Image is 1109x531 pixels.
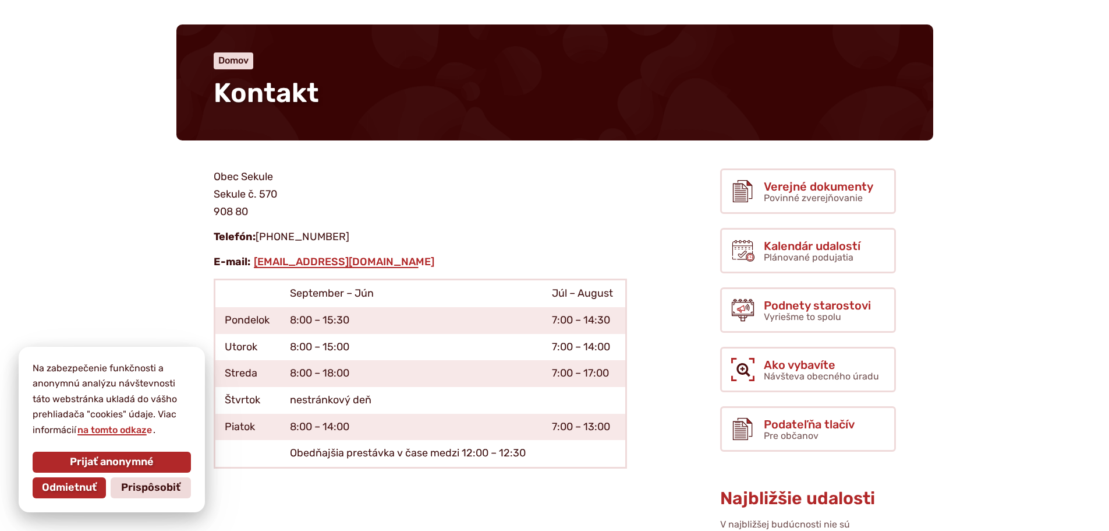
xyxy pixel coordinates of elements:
td: Streda [214,360,281,387]
td: September – Jún [281,280,543,307]
span: Povinné zverejňovanie [764,192,863,203]
td: Júl – August [543,280,626,307]
td: 7:00 – 17:00 [543,360,626,387]
p: Na zabezpečenie funkčnosti a anonymnú analýzu návštevnosti táto webstránka ukladá do vášho prehli... [33,361,191,438]
strong: Telefón: [214,230,256,243]
td: Štvrtok [214,387,281,414]
span: Odmietnuť [42,481,97,494]
td: Obedňajšia prestávka v čase medzi 12:00 – 12:30 [281,440,543,467]
td: 7:00 – 14:00 [543,334,626,361]
span: Pre občanov [764,430,819,441]
a: Verejné dokumenty Povinné zverejňovanie [720,168,896,214]
a: Podnety starostovi Vyriešme to spolu [720,287,896,333]
span: Prispôsobiť [121,481,180,494]
strong: E-mail: [214,255,250,268]
td: 7:00 – 13:00 [543,414,626,441]
td: 8:00 – 15:00 [281,334,543,361]
span: Podnety starostovi [764,299,871,312]
span: Vyriešme to spolu [764,311,841,322]
a: [EMAIL_ADDRESS][DOMAIN_NAME] [253,255,435,268]
td: 7:00 – 14:30 [543,307,626,334]
td: Utorok [214,334,281,361]
span: Ako vybavíte [764,358,879,371]
td: 8:00 – 14:00 [281,414,543,441]
span: Prijať anonymné [70,456,154,469]
a: Kalendár udalostí Plánované podujatia [720,228,896,273]
span: Kalendár udalostí [764,240,860,252]
td: nestránkový deň [281,387,543,414]
td: Piatok [214,414,281,441]
a: Ako vybavíte Návšteva obecného úradu [720,347,896,392]
button: Odmietnuť [33,477,106,498]
td: Pondelok [214,307,281,334]
button: Prijať anonymné [33,452,191,473]
button: Prispôsobiť [111,477,191,498]
span: Kontakt [214,77,319,109]
td: 8:00 – 18:00 [281,360,543,387]
span: Návšteva obecného úradu [764,371,879,382]
span: Plánované podujatia [764,252,853,263]
a: Podateľňa tlačív Pre občanov [720,406,896,452]
p: Obec Sekule Sekule č. 570 908 80 [214,168,627,220]
a: Domov [218,55,249,66]
a: na tomto odkaze [76,424,153,435]
span: Verejné dokumenty [764,180,873,193]
h3: Najbližšie udalosti [720,489,896,508]
p: [PHONE_NUMBER] [214,228,627,246]
td: 8:00 – 15:30 [281,307,543,334]
span: Podateľňa tlačív [764,418,855,431]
